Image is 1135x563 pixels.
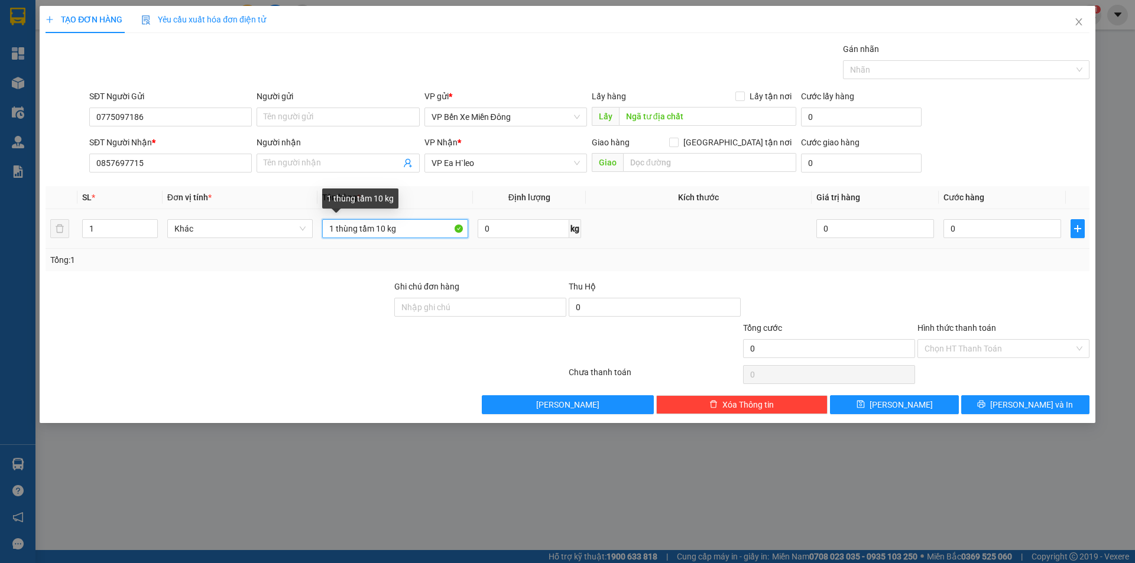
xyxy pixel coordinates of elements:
span: close [1074,17,1084,27]
div: Người nhận [257,136,419,149]
span: Tổng cước [743,323,782,333]
span: [GEOGRAPHIC_DATA] tận nơi [679,136,796,149]
span: Định lượng [508,193,550,202]
input: Dọc đường [623,153,796,172]
div: Chưa thanh toán [567,366,742,386]
span: user-add [403,158,413,168]
button: Close [1062,6,1095,39]
span: Giao [592,153,623,172]
span: Yêu cầu xuất hóa đơn điện tử [141,15,266,24]
button: plus [1071,219,1085,238]
span: VP Ea H`leo [432,154,580,172]
button: [PERSON_NAME] [482,395,654,414]
button: delete [50,219,69,238]
span: Đơn vị tính [167,193,212,202]
input: VD: Bàn, Ghế [322,219,468,238]
span: kg [569,219,581,238]
span: [PERSON_NAME] [536,398,599,411]
span: Kích thước [678,193,719,202]
span: TẠO ĐƠN HÀNG [46,15,122,24]
span: plus [1071,224,1084,233]
span: Giao hàng [592,138,630,147]
span: Lấy tận nơi [745,90,796,103]
span: SL [82,193,92,202]
button: deleteXóa Thông tin [656,395,828,414]
span: Khác [174,220,306,237]
input: Ghi chú đơn hàng [394,298,566,317]
span: [PERSON_NAME] và In [990,398,1073,411]
button: save[PERSON_NAME] [830,395,958,414]
span: VP Bến Xe Miền Đông [432,108,580,126]
input: 0 [816,219,934,238]
span: Xóa Thông tin [722,398,774,411]
span: [PERSON_NAME] [870,398,933,411]
span: VP Nhận [424,138,458,147]
span: Cước hàng [943,193,984,202]
span: Giá trị hàng [816,193,860,202]
input: Dọc đường [619,107,796,126]
span: delete [709,400,718,409]
div: SĐT Người Nhận [89,136,252,149]
input: Cước giao hàng [801,154,922,173]
label: Cước giao hàng [801,138,860,147]
span: save [857,400,865,409]
div: 1 thùng tầm 10 kg [322,188,398,209]
div: Người gửi [257,90,419,103]
label: Hình thức thanh toán [917,323,996,333]
span: printer [977,400,985,409]
div: Tổng: 1 [50,253,438,266]
div: VP gửi [424,90,587,103]
button: printer[PERSON_NAME] và In [961,395,1089,414]
label: Gán nhãn [843,44,879,54]
span: Thu Hộ [569,282,596,291]
span: Lấy hàng [592,92,626,101]
input: Cước lấy hàng [801,108,922,126]
label: Cước lấy hàng [801,92,854,101]
div: SĐT Người Gửi [89,90,252,103]
span: Lấy [592,107,619,126]
span: plus [46,15,54,24]
label: Ghi chú đơn hàng [394,282,459,291]
img: icon [141,15,151,25]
